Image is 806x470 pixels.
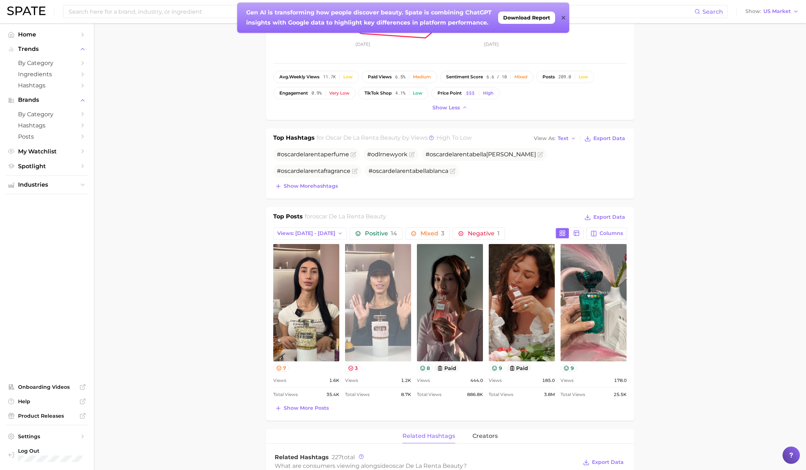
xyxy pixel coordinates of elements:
span: la [433,167,438,174]
span: Total Views [345,390,370,399]
button: 7 [273,364,289,372]
button: 9 [489,364,505,372]
span: Views: [DATE] - [DATE] [277,230,335,236]
span: Total Views [273,390,298,399]
a: My Watchlist [6,146,88,157]
button: 3 [345,364,361,372]
span: 178.0 [614,376,627,385]
span: Search [702,8,723,15]
span: la [395,167,400,174]
span: renta [308,167,324,174]
span: 444.0 [470,376,483,385]
span: 1.6k [329,376,339,385]
button: Flag as miscategorized or irrelevant [409,152,415,157]
h1: Top Posts [273,212,303,223]
span: creators [472,433,498,439]
div: Low [413,91,422,96]
span: Total Views [489,390,513,399]
a: Hashtags [6,120,88,131]
h2: for by Views [317,134,472,144]
span: 6.6 / 10 [487,74,507,79]
span: My Watchlist [18,148,76,155]
span: Export Data [593,135,625,142]
span: 1.2k [401,376,411,385]
span: oscar [281,151,296,158]
button: engagement0.9%Very low [273,87,356,99]
span: Views [561,376,574,385]
button: Flag as miscategorized or irrelevant [350,152,356,157]
span: Show more hashtags [284,183,338,189]
span: Show less [432,105,460,111]
span: la [452,151,457,158]
a: Spotlight [6,161,88,172]
button: posts209.0Low [536,71,594,83]
span: by Category [18,60,76,66]
span: 4.1% [395,91,405,96]
span: la [304,167,308,174]
span: oscar [430,151,445,158]
div: Very low [329,91,349,96]
a: Home [6,29,88,40]
a: Posts [6,131,88,142]
span: de [296,167,304,174]
span: Mixed [421,231,444,236]
button: avg.weekly views11.7kLow [273,71,359,83]
div: High [483,91,493,96]
span: Views [273,376,286,385]
button: 8 [417,364,433,372]
span: Brands [18,97,76,103]
h2: for [305,212,386,223]
button: Flag as miscategorized or irrelevant [537,152,543,157]
span: Help [18,398,76,405]
button: View AsText [532,134,578,143]
a: Log out. Currently logged in with e-mail srosen@interparfumsinc.com. [6,445,88,464]
span: Product Releases [18,413,76,419]
span: weekly views [279,74,319,79]
span: posts [543,74,555,79]
button: Views: [DATE] - [DATE] [273,227,347,240]
span: 14 [391,230,397,237]
button: Show less [431,103,470,113]
input: Search here for a brand, industry, or ingredient [68,5,694,18]
button: paid [506,364,531,372]
button: Export Data [583,212,627,222]
a: by Category [6,109,88,120]
span: la [482,151,486,158]
button: price pointHigh [431,87,500,99]
span: TikTok shop [365,91,392,96]
span: #odlrnewyork [367,151,408,158]
span: 209.0 [558,74,571,79]
span: Home [18,31,76,38]
a: by Category [6,57,88,69]
span: Log Out [18,448,93,454]
span: Onboarding Videos [18,384,76,390]
div: Low [343,74,353,79]
span: 185.0 [542,376,555,385]
span: Ingredients [18,71,76,78]
span: oscar [372,167,388,174]
span: related hashtags [402,433,455,439]
img: SPATE [7,6,45,15]
a: Hashtags [6,80,88,91]
span: engagement [279,91,308,96]
span: paid views [368,74,392,79]
span: la [304,151,308,158]
tspan: [DATE] [484,42,498,47]
span: Views [417,376,430,385]
span: renta [400,167,415,174]
span: US Market [763,9,791,13]
span: by Category [18,111,76,118]
span: Spotlight [18,163,76,170]
abbr: average [279,74,289,79]
button: Export Data [583,134,627,144]
button: ShowUS Market [744,7,801,16]
span: 3.8m [544,390,555,399]
span: Views [489,376,502,385]
span: 25.5k [614,390,627,399]
h1: Top Hashtags [273,134,315,144]
span: Total Views [561,390,585,399]
button: Brands [6,95,88,105]
span: Negative [468,231,500,236]
span: Trends [18,46,76,52]
span: Export Data [593,214,625,220]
